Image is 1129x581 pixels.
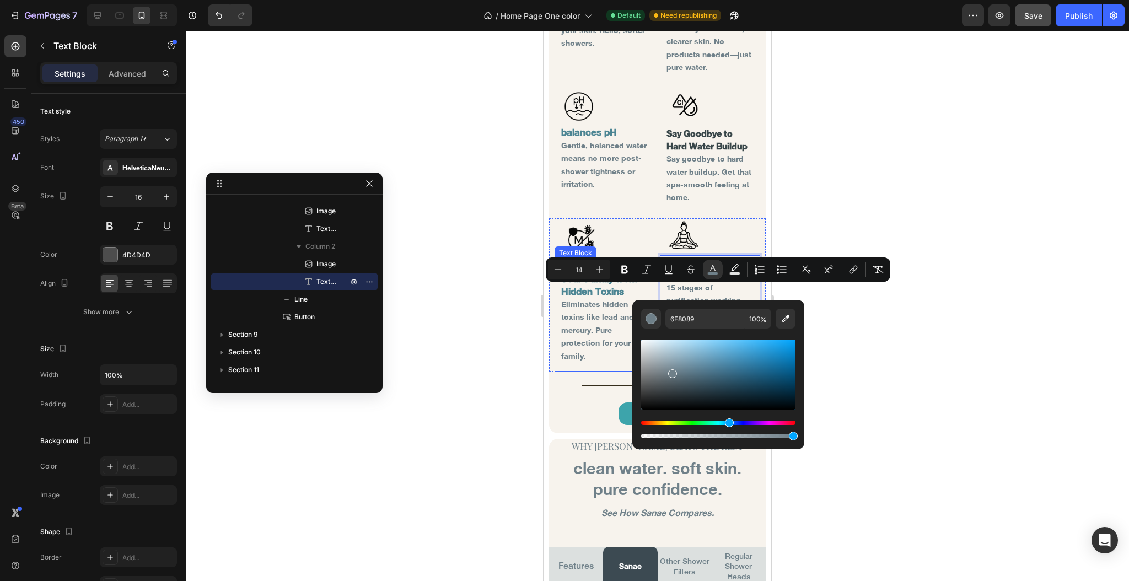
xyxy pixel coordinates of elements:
[316,259,336,270] span: Image
[123,225,189,249] strong: peace of mind, every shower
[18,230,96,266] strong: [PERSON_NAME] Your Family from Hidden Toxins
[1024,11,1042,20] span: Save
[4,4,82,26] button: 7
[760,314,767,326] span: %
[123,97,204,120] strong: Say Goodbye to Hard Water Buildup
[105,134,147,144] span: Paragraph 1*
[58,476,170,487] i: See How Sanae Compares.
[641,421,795,425] div: Hue
[228,329,258,340] span: Section 9
[208,4,252,26] div: Undo/Redo
[8,202,26,211] div: Beta
[122,400,174,410] div: Add...
[122,187,159,224] img: gempages_576932389154980706-ba7f359a-1ecc-4273-8368-ec01a2669586.png
[496,10,498,21] span: /
[7,409,221,421] p: WHY [PERSON_NAME] BEATS THE REST
[72,9,77,22] p: 7
[1015,4,1051,26] button: Save
[40,276,71,291] div: Align
[123,252,169,261] span: 15 stages of
[169,520,221,551] p: Regular Shower Heads
[1056,4,1102,26] button: Publish
[10,117,26,126] div: 450
[40,106,71,116] div: Text style
[55,68,85,79] p: Settings
[17,187,58,229] img: gempages_576932389154980706-75ae574e-cb8c-472e-98a1-e72569ae356e.png
[18,268,90,330] span: Eliminates hidden toxins like lead and mercury. Pure protection for your family.
[122,57,160,95] img: gempages_576932389154980706-9cb61198-67e9-4d4c-8df2-6a84887795bf.png
[40,490,60,500] div: Image
[316,223,336,234] span: Text Block
[40,525,76,540] div: Shape
[7,529,58,541] p: Features
[40,163,54,173] div: Font
[53,39,147,52] p: Text Block
[18,95,73,107] strong: balances pH
[40,370,58,380] div: Width
[228,364,259,375] span: Section 11
[100,129,177,149] button: Paragraph 1*
[123,123,208,171] span: Say goodbye to hard water buildup. Get that spa-smooth feeling at home.
[316,276,336,287] span: Text Block
[123,265,208,300] span: purification working silently. Just step in and feel the difference.
[122,163,174,173] div: HelveticaNeue Bold
[109,68,146,79] p: Advanced
[305,241,335,252] span: Column 2
[40,189,69,204] div: Size
[40,461,57,471] div: Color
[17,57,54,94] img: gempages_576932389154980706-1024e1bd-0c25-4601-88bb-7df54e188f4f.png
[617,10,641,20] span: Default
[501,10,580,21] span: Home Page One color
[122,224,212,303] div: Rich Text Editor. Editing area: main
[40,134,60,144] div: Styles
[75,372,153,394] a: To Product
[18,110,103,158] span: Gentle, balanced water means no more post-shower tightness or irritation.
[546,257,890,282] div: Editor contextual toolbar
[83,306,135,318] div: Show more
[40,434,94,449] div: Background
[6,426,222,493] h2: clean water. soft skin. pure confidence.
[294,311,315,322] span: Button
[122,462,174,472] div: Add...
[40,342,69,357] div: Size
[40,250,57,260] div: Color
[294,294,308,305] span: Line
[100,376,140,390] p: To Product
[115,525,167,545] p: Other Shower Filters
[122,491,174,501] div: Add...
[1092,527,1118,553] div: Open Intercom Messenger
[660,10,717,20] span: Need republishing
[1065,10,1093,21] div: Publish
[316,206,336,217] span: Image
[61,530,112,540] p: Sanae
[40,302,177,322] button: Show more
[13,217,51,227] div: Text Block
[122,553,174,563] div: Add...
[665,309,745,329] input: E.g FFFFFF
[122,250,174,260] div: 4D4D4D
[544,31,771,581] iframe: Design area
[40,399,66,409] div: Padding
[40,552,62,562] div: Border
[228,347,261,358] span: Section 10
[100,365,176,385] input: Auto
